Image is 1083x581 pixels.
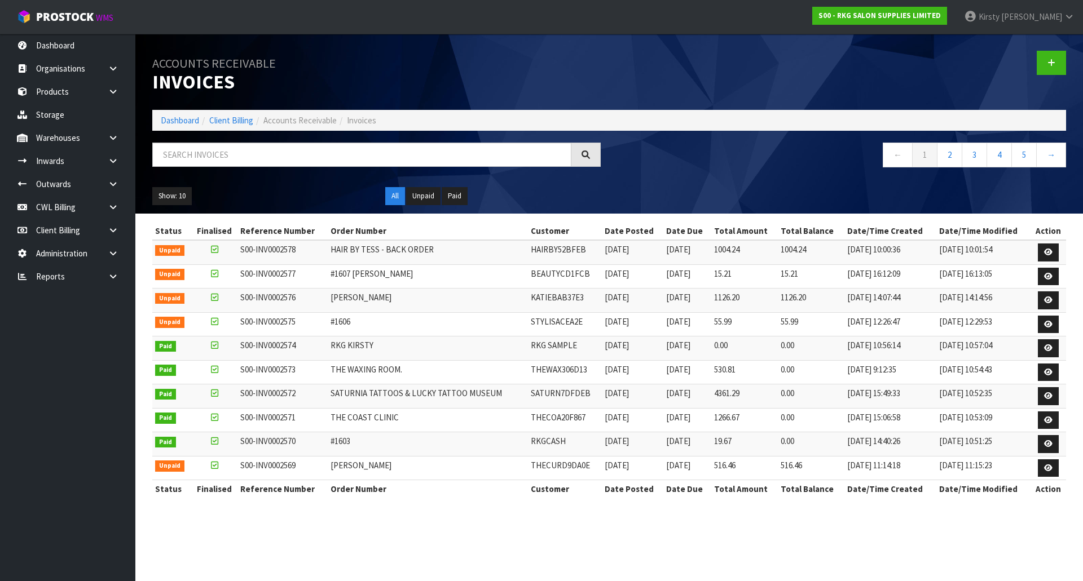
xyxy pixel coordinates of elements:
strong: S00 - RKG SALON SUPPLIES LIMITED [818,11,941,20]
a: Dashboard [161,115,199,126]
td: RKG SAMPLE [528,336,602,361]
td: [DATE] [602,289,664,313]
td: BEAUTYCD1FCB [528,264,602,289]
a: 4 [987,143,1012,167]
td: [DATE] 14:14:56 [936,289,1031,313]
td: #1603 [328,432,528,456]
span: Unpaid [155,245,184,256]
span: Paid [155,437,176,448]
td: [DATE] 10:00:36 [844,240,936,264]
td: 1126.20 [711,289,778,313]
h1: Invoices [152,51,601,93]
td: #1606 [328,312,528,336]
td: 0.00 [778,360,844,384]
th: Reference Number [237,222,328,240]
td: SATURN7DFDEB [528,384,602,409]
th: Date/Time Created [844,480,936,498]
td: [DATE] 14:40:26 [844,432,936,456]
td: S00-INV0002572 [237,384,328,409]
td: 55.99 [711,312,778,336]
img: cube-alt.png [17,10,31,24]
th: Finalised [191,222,237,240]
td: [DATE] 12:29:53 [936,312,1031,336]
th: Date Due [663,222,711,240]
span: ProStock [36,10,94,24]
td: 0.00 [778,336,844,361]
td: 15.21 [778,264,844,289]
td: [DATE] [663,360,711,384]
td: S00-INV0002578 [237,240,328,264]
td: [DATE] [602,456,664,480]
button: Paid [442,187,468,205]
td: S00-INV0002576 [237,289,328,313]
td: [DATE] 12:26:47 [844,312,936,336]
td: SATURNIA TATTOOS & LUCKY TATTOO MUSEUM [328,384,528,409]
td: RKG KIRSTY [328,336,528,361]
td: [DATE] [663,312,711,336]
span: Unpaid [155,317,184,328]
td: [DATE] [663,408,711,432]
td: [PERSON_NAME] [328,456,528,480]
th: Date Due [663,480,711,498]
th: Date Posted [602,480,664,498]
td: KATIEBAB37E3 [528,289,602,313]
td: 516.46 [711,456,778,480]
span: Paid [155,365,176,376]
td: [DATE] [602,432,664,456]
td: 0.00 [778,384,844,409]
span: Unpaid [155,460,184,472]
td: 0.00 [778,432,844,456]
td: THE COAST CLINIC [328,408,528,432]
a: 5 [1011,143,1037,167]
td: [DATE] [663,384,711,409]
th: Status [152,222,191,240]
th: Date/Time Modified [936,222,1031,240]
a: 2 [937,143,962,167]
td: 516.46 [778,456,844,480]
td: [DATE] 10:51:25 [936,432,1031,456]
td: [DATE] [602,408,664,432]
th: Total Balance [778,480,844,498]
th: Date/Time Created [844,222,936,240]
button: All [385,187,405,205]
td: [DATE] 10:56:14 [844,336,936,361]
td: [DATE] 15:49:33 [844,384,936,409]
span: Unpaid [155,269,184,280]
td: 15.21 [711,264,778,289]
td: S00-INV0002574 [237,336,328,361]
td: THECOA20F867 [528,408,602,432]
th: Finalised [191,480,237,498]
td: [DATE] 11:15:23 [936,456,1031,480]
td: 55.99 [778,312,844,336]
span: Paid [155,389,176,400]
td: RKGCASH [528,432,602,456]
td: [DATE] 14:07:44 [844,289,936,313]
td: [DATE] 10:53:09 [936,408,1031,432]
td: [DATE] [663,264,711,289]
th: Order Number [328,480,528,498]
td: [DATE] 11:14:18 [844,456,936,480]
th: Total Amount [711,480,778,498]
a: 1 [912,143,937,167]
td: 1004.24 [778,240,844,264]
td: [DATE] [663,336,711,361]
td: 1266.67 [711,408,778,432]
span: Accounts Receivable [263,115,337,126]
a: 3 [962,143,987,167]
th: Total Balance [778,222,844,240]
td: THEWAX306D13 [528,360,602,384]
td: THE WAXING ROOM. [328,360,528,384]
th: Action [1031,480,1066,498]
th: Order Number [328,222,528,240]
input: Search invoices [152,143,571,167]
td: S00-INV0002575 [237,312,328,336]
td: 1126.20 [778,289,844,313]
td: [DATE] [602,264,664,289]
td: [DATE] [663,289,711,313]
td: [DATE] 9:12:35 [844,360,936,384]
button: Unpaid [406,187,441,205]
td: [DATE] [602,240,664,264]
td: [DATE] 16:13:05 [936,264,1031,289]
td: 0.00 [711,336,778,361]
td: [DATE] 10:54:43 [936,360,1031,384]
